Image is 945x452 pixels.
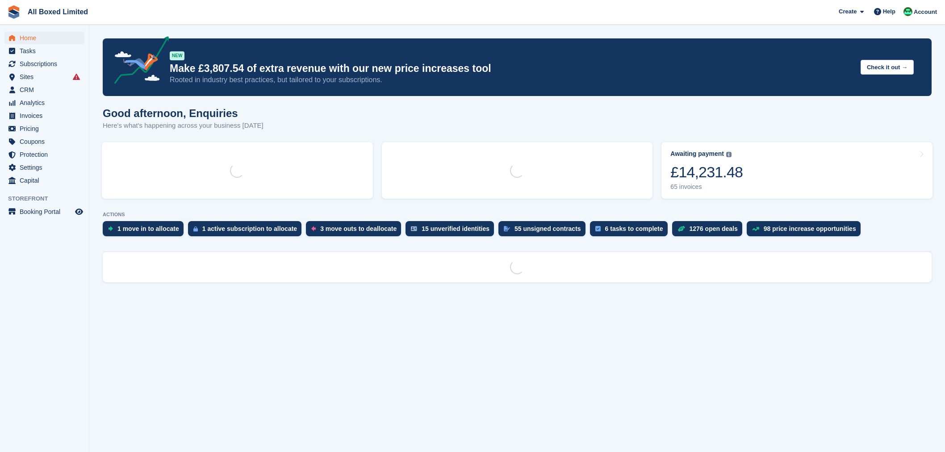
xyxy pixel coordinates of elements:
span: Pricing [20,122,73,135]
img: move_outs_to_deallocate_icon-f764333ba52eb49d3ac5e1228854f67142a1ed5810a6f6cc68b1a99e826820c5.svg [311,226,316,231]
a: menu [4,96,84,109]
span: Home [20,32,73,44]
img: stora-icon-8386f47178a22dfd0bd8f6a31ec36ba5ce8667c1dd55bd0f319d3a0aa187defe.svg [7,5,21,19]
div: £14,231.48 [670,163,743,181]
i: Smart entry sync failures have occurred [73,73,80,80]
a: menu [4,135,84,148]
a: menu [4,122,84,135]
a: 1276 open deals [672,221,747,241]
a: 1 active subscription to allocate [188,221,306,241]
span: Subscriptions [20,58,73,70]
span: Help [883,7,895,16]
span: CRM [20,84,73,96]
span: Create [839,7,857,16]
img: price_increase_opportunities-93ffe204e8149a01c8c9dc8f82e8f89637d9d84a8eef4429ea346261dce0b2c0.svg [752,227,759,231]
div: 6 tasks to complete [605,225,663,232]
div: 1 active subscription to allocate [202,225,297,232]
div: 15 unverified identities [422,225,489,232]
a: menu [4,174,84,187]
a: menu [4,45,84,57]
a: 3 move outs to deallocate [306,221,406,241]
img: verify_identity-adf6edd0f0f0b5bbfe63781bf79b02c33cf7c696d77639b501bdc392416b5a36.svg [411,226,417,231]
div: 55 unsigned contracts [514,225,581,232]
div: 3 move outs to deallocate [320,225,397,232]
a: Preview store [74,206,84,217]
p: ACTIONS [103,212,932,218]
p: Make £3,807.54 of extra revenue with our new price increases tool [170,62,853,75]
img: move_ins_to_allocate_icon-fdf77a2bb77ea45bf5b3d319d69a93e2d87916cf1d5bf7949dd705db3b84f3ca.svg [108,226,113,231]
div: Awaiting payment [670,150,724,158]
img: active_subscription_to_allocate_icon-d502201f5373d7db506a760aba3b589e785aa758c864c3986d89f69b8ff3... [193,226,198,232]
p: Here's what's happening across your business [DATE] [103,121,263,131]
div: 65 invoices [670,183,743,191]
img: icon-info-grey-7440780725fd019a000dd9b08b2336e03edf1995a4989e88bcd33f0948082b44.svg [726,152,732,157]
img: contract_signature_icon-13c848040528278c33f63329250d36e43548de30e8caae1d1a13099fd9432cc5.svg [504,226,510,231]
span: Settings [20,161,73,174]
a: 15 unverified identities [406,221,498,241]
span: Capital [20,174,73,187]
a: 55 unsigned contracts [498,221,590,241]
a: menu [4,71,84,83]
a: menu [4,205,84,218]
span: Protection [20,148,73,161]
a: menu [4,84,84,96]
a: menu [4,148,84,161]
a: All Boxed Limited [24,4,92,19]
img: task-75834270c22a3079a89374b754ae025e5fb1db73e45f91037f5363f120a921f8.svg [595,226,601,231]
button: Check it out → [861,60,914,75]
span: Tasks [20,45,73,57]
span: Booking Portal [20,205,73,218]
a: menu [4,161,84,174]
div: NEW [170,51,184,60]
span: Invoices [20,109,73,122]
img: price-adjustments-announcement-icon-8257ccfd72463d97f412b2fc003d46551f7dbcb40ab6d574587a9cd5c0d94... [107,36,169,87]
a: 1 move in to allocate [103,221,188,241]
div: 1276 open deals [690,225,738,232]
div: 98 price increase opportunities [764,225,856,232]
a: menu [4,109,84,122]
p: Rooted in industry best practices, but tailored to your subscriptions. [170,75,853,85]
div: 1 move in to allocate [117,225,179,232]
h1: Good afternoon, Enquiries [103,107,263,119]
a: Awaiting payment £14,231.48 65 invoices [661,142,932,199]
a: menu [4,32,84,44]
span: Account [914,8,937,17]
img: deal-1b604bf984904fb50ccaf53a9ad4b4a5d6e5aea283cecdc64d6e3604feb123c2.svg [677,226,685,232]
span: Sites [20,71,73,83]
a: 6 tasks to complete [590,221,672,241]
img: Enquiries [903,7,912,16]
span: Coupons [20,135,73,148]
span: Storefront [8,194,89,203]
a: menu [4,58,84,70]
a: 98 price increase opportunities [747,221,865,241]
span: Analytics [20,96,73,109]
